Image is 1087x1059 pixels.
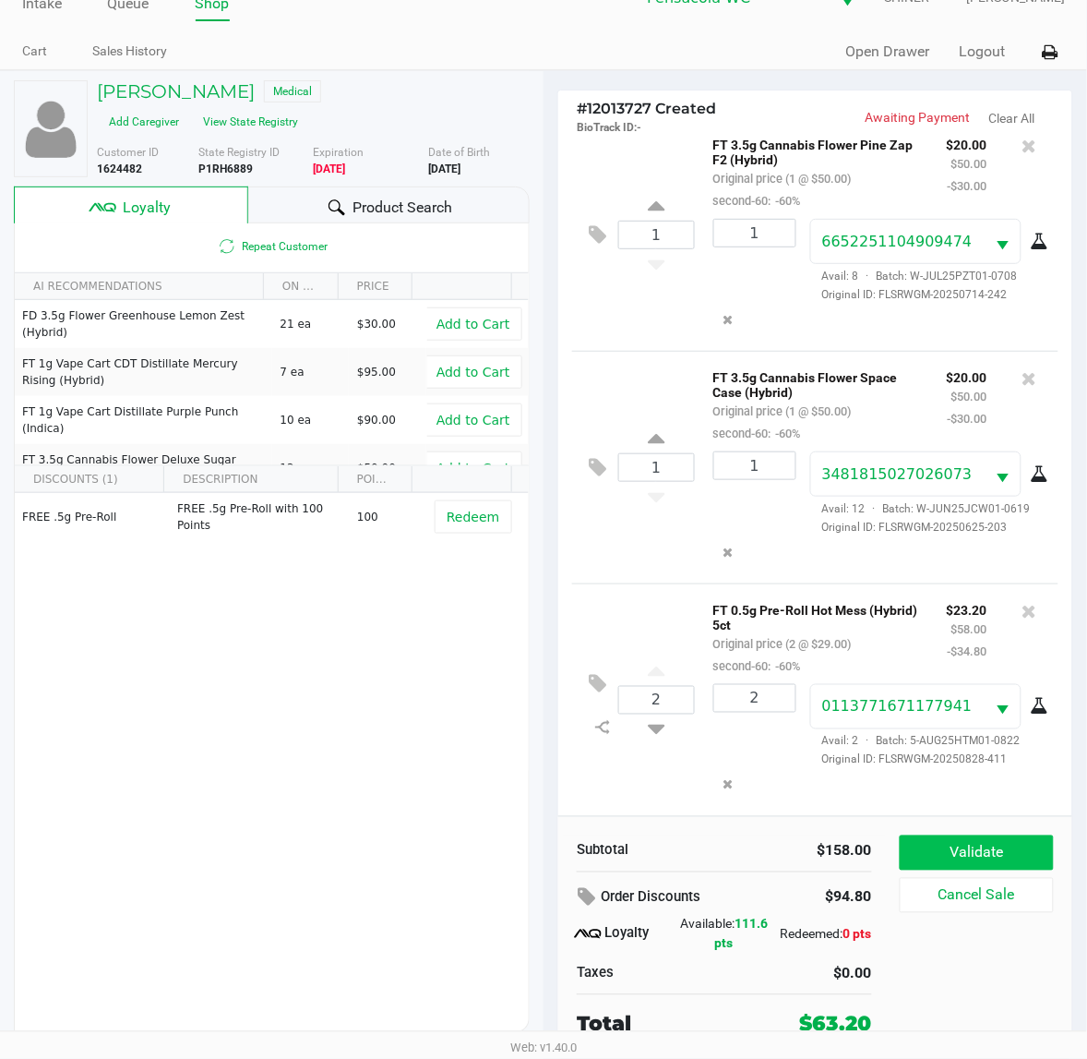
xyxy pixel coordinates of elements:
[15,444,272,492] td: FT 3.5g Cannabis Flower Deluxe Sugar Cane (Indica)
[447,510,499,524] span: Redeem
[816,108,972,127] p: Awaiting Payment
[822,698,973,716] span: 0113771671177941
[810,502,1031,515] span: Avail: 12 Batch: W-JUN25JCW01-0619
[198,162,253,175] b: P1RH6889
[713,427,801,440] small: second-60:
[985,220,1021,263] button: Select
[15,300,272,348] td: FD 3.5g Flower Greenhouse Lemon Zest (Hybrid)
[715,768,740,802] button: Remove the package from the orderLine
[810,519,1045,536] span: Original ID: FLSRWGM-20250625-203
[985,452,1021,496] button: Select
[510,1041,577,1055] span: Web: v1.40.0
[713,637,852,651] small: Original price (2 @ $29.00)
[951,390,987,403] small: $50.00
[435,500,511,534] button: Redeem
[15,466,529,771] div: Data table
[15,273,263,300] th: AI RECOMMENDATIONS
[436,461,510,475] span: Add to Cart
[338,273,412,300] th: PRICE
[771,194,801,208] span: -60%
[428,146,490,159] span: Date of Birth
[577,923,675,945] div: Loyalty
[436,413,510,427] span: Add to Cart
[843,927,872,942] span: 0 pts
[428,162,460,175] b: [DATE]
[338,466,412,493] th: POINTS
[948,644,987,658] small: -$34.80
[810,286,1045,303] span: Original ID: FLSRWGM-20250714-242
[424,403,522,437] button: Add to Cart
[264,80,321,102] span: Medical
[845,41,929,63] button: Open Drawer
[123,197,171,219] span: Loyalty
[272,396,350,444] td: 10 ea
[272,300,350,348] td: 21 ea
[947,598,987,618] p: $23.20
[357,366,396,379] span: $95.00
[577,100,716,117] span: 12013727 Created
[577,840,711,861] div: Subtotal
[97,162,142,175] b: 1624482
[951,622,987,636] small: $58.00
[738,963,872,985] div: $0.00
[959,41,1005,63] button: Logout
[577,963,711,984] div: Taxes
[349,493,426,541] td: 100
[97,146,159,159] span: Customer ID
[93,40,168,63] a: Sales History
[713,194,801,208] small: second-60:
[15,396,272,444] td: FT 1g Vape Cart Distillate Purple Punch (Indica)
[985,685,1021,728] button: Select
[713,598,919,632] p: FT 0.5g Pre-Roll Hot Mess (Hybrid) 5ct
[577,1009,755,1040] div: Total
[436,365,510,379] span: Add to Cart
[792,882,872,913] div: $94.80
[98,107,192,137] button: Add Caregiver
[810,735,1021,748] span: Avail: 2 Batch: 5-AUG25HTM01-0822
[272,348,350,396] td: 7 ea
[713,366,919,400] p: FT 3.5g Cannabis Flower Space Case (Hybrid)
[216,235,238,258] inline-svg: Is repeat customer
[15,466,163,493] th: DISCOUNTS (1)
[314,146,364,159] span: Expiration
[822,233,973,250] span: 6652251104909474
[951,157,987,171] small: $50.00
[424,451,522,485] button: Add to Cart
[771,427,801,440] span: -60%
[800,1009,872,1040] div: $63.20
[637,121,641,134] span: -
[577,100,587,117] span: #
[15,493,169,541] td: FREE .5g Pre-Roll
[163,466,337,493] th: DESCRIPTION
[810,270,1018,283] span: Avail: 8 Batch: W-JUL25PZT01-0708
[263,273,338,300] th: ON HAND
[810,752,1045,768] span: Original ID: FLSRWGM-20250828-411
[586,716,618,740] inline-svg: Split item qty to new line
[773,925,872,945] div: Redeemed:
[900,878,1054,913] button: Cancel Sale
[357,462,396,475] span: $50.00
[352,197,452,219] span: Product Search
[866,502,883,515] span: ·
[989,109,1035,128] button: Clear All
[357,318,396,331] span: $30.00
[314,162,346,175] b: Medical card expired
[822,465,973,483] span: 3481815027026073
[577,882,764,915] div: Order Discounts
[15,273,529,465] div: Data table
[859,270,877,283] span: ·
[713,172,852,186] small: Original price (1 @ $50.00)
[713,659,801,673] small: second-60:
[97,80,255,102] h5: [PERSON_NAME]
[948,179,987,193] small: -$30.00
[859,735,877,748] span: ·
[436,317,510,331] span: Add to Cart
[357,414,396,427] span: $90.00
[900,836,1054,871] button: Validate
[947,366,987,385] p: $20.00
[272,444,350,492] td: 12 ea
[22,40,47,63] a: Cart
[577,121,637,134] span: BioTrack ID:
[192,107,300,137] button: View State Registry
[713,133,919,167] p: FT 3.5g Cannabis Flower Pine Zap F2 (Hybrid)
